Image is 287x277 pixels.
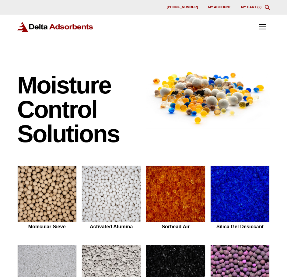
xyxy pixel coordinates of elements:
[255,19,270,34] div: Toggle Off Canvas Content
[17,73,140,146] h1: Moisture Control Solutions
[82,224,141,230] h2: Activated Alumina
[167,5,198,9] span: [PHONE_NUMBER]
[210,224,270,230] h2: Silica Gel Desiccant
[203,5,236,10] a: My account
[162,5,203,10] a: [PHONE_NUMBER]
[17,224,77,230] h2: Molecular Sieve
[258,5,260,9] span: 2
[146,66,270,129] img: Image
[265,5,270,10] div: Toggle Modal Content
[17,166,77,230] a: Molecular Sieve
[210,166,270,230] a: Silica Gel Desiccant
[146,224,205,230] h2: Sorbead Air
[17,22,93,32] img: Delta Adsorbents
[146,166,205,230] a: Sorbead Air
[241,5,262,9] a: My Cart (2)
[82,166,141,230] a: Activated Alumina
[208,5,231,9] span: My account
